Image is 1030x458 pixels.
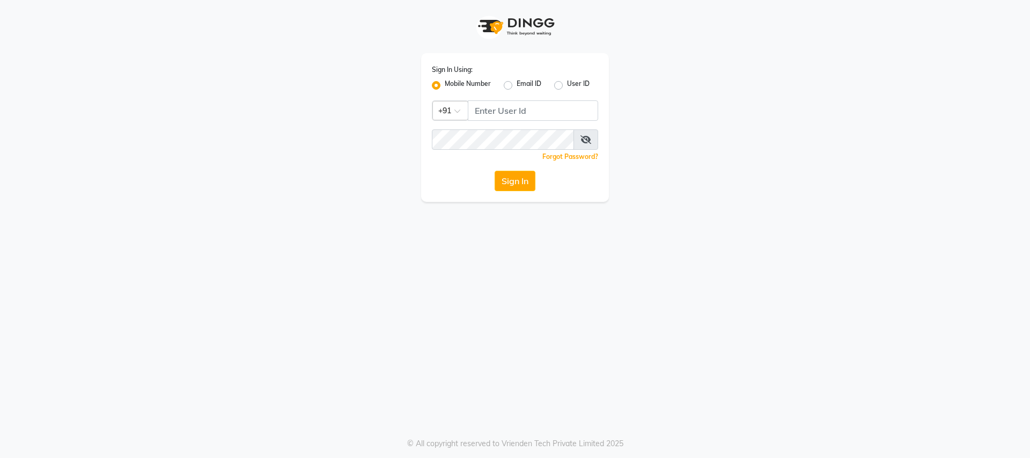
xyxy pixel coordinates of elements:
[567,79,590,92] label: User ID
[472,11,558,42] img: logo1.svg
[495,171,535,191] button: Sign In
[517,79,541,92] label: Email ID
[445,79,491,92] label: Mobile Number
[468,100,598,121] input: Username
[542,152,598,161] a: Forgot Password?
[432,129,574,150] input: Username
[432,65,473,75] label: Sign In Using:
